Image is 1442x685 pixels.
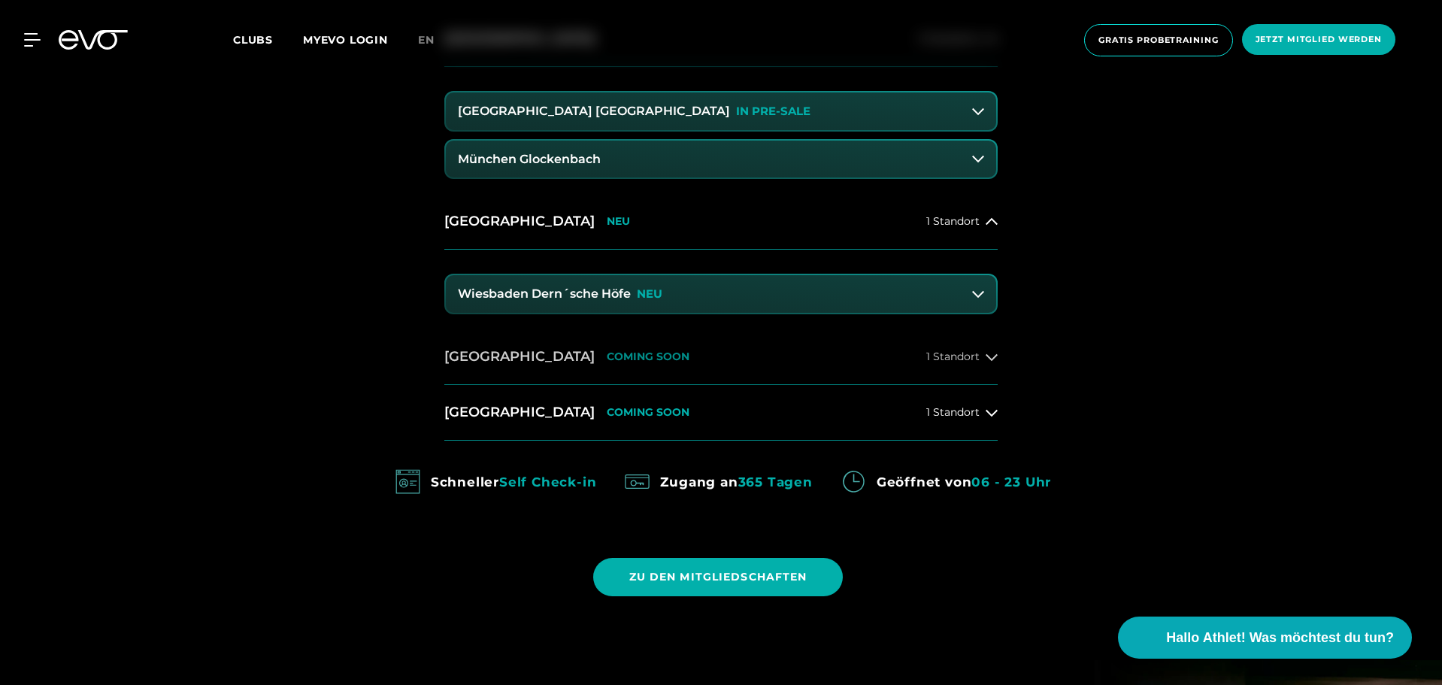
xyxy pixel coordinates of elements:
[629,569,807,585] span: ZU DEN MITGLIEDSCHAFTEN
[233,32,303,47] a: Clubs
[1256,33,1382,46] span: Jetzt Mitglied werden
[736,105,810,118] p: IN PRE-SALE
[637,288,662,301] p: NEU
[458,287,631,301] h3: Wiesbaden Dern´sche Höfe
[1098,34,1219,47] span: Gratis Probetraining
[446,275,996,313] button: Wiesbaden Dern´sche HöfeNEU
[607,350,689,363] p: COMING SOON
[926,351,980,362] span: 1 Standort
[418,32,453,49] a: en
[444,347,595,366] h2: [GEOGRAPHIC_DATA]
[607,406,689,419] p: COMING SOON
[837,465,871,499] img: evofitness
[444,329,998,385] button: [GEOGRAPHIC_DATA]COMING SOON1 Standort
[1166,628,1394,648] span: Hallo Athlet! Was möchtest du tun?
[303,33,388,47] a: MYEVO LOGIN
[738,474,813,490] em: 365 Tagen
[1080,24,1238,56] a: Gratis Probetraining
[593,547,850,608] a: ZU DEN MITGLIEDSCHAFTEN
[926,407,980,418] span: 1 Standort
[620,465,654,499] img: evofitness
[418,33,435,47] span: en
[458,153,601,166] h3: München Glockenbach
[499,474,596,490] em: Self Check-in
[233,33,273,47] span: Clubs
[446,92,996,130] button: [GEOGRAPHIC_DATA] [GEOGRAPHIC_DATA]IN PRE-SALE
[391,465,425,499] img: evofitness
[926,216,980,227] span: 1 Standort
[444,194,998,250] button: [GEOGRAPHIC_DATA]NEU1 Standort
[971,474,1051,490] em: 06 - 23 Uhr
[877,470,1051,494] div: Geöffnet von
[444,385,998,441] button: [GEOGRAPHIC_DATA]COMING SOON1 Standort
[1238,24,1400,56] a: Jetzt Mitglied werden
[458,105,730,118] h3: [GEOGRAPHIC_DATA] [GEOGRAPHIC_DATA]
[444,403,595,422] h2: [GEOGRAPHIC_DATA]
[607,215,630,228] p: NEU
[444,212,595,231] h2: [GEOGRAPHIC_DATA]
[446,141,996,178] button: München Glockenbach
[431,470,597,494] div: Schneller
[1118,617,1412,659] button: Hallo Athlet! Was möchtest du tun?
[660,470,812,494] div: Zugang an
